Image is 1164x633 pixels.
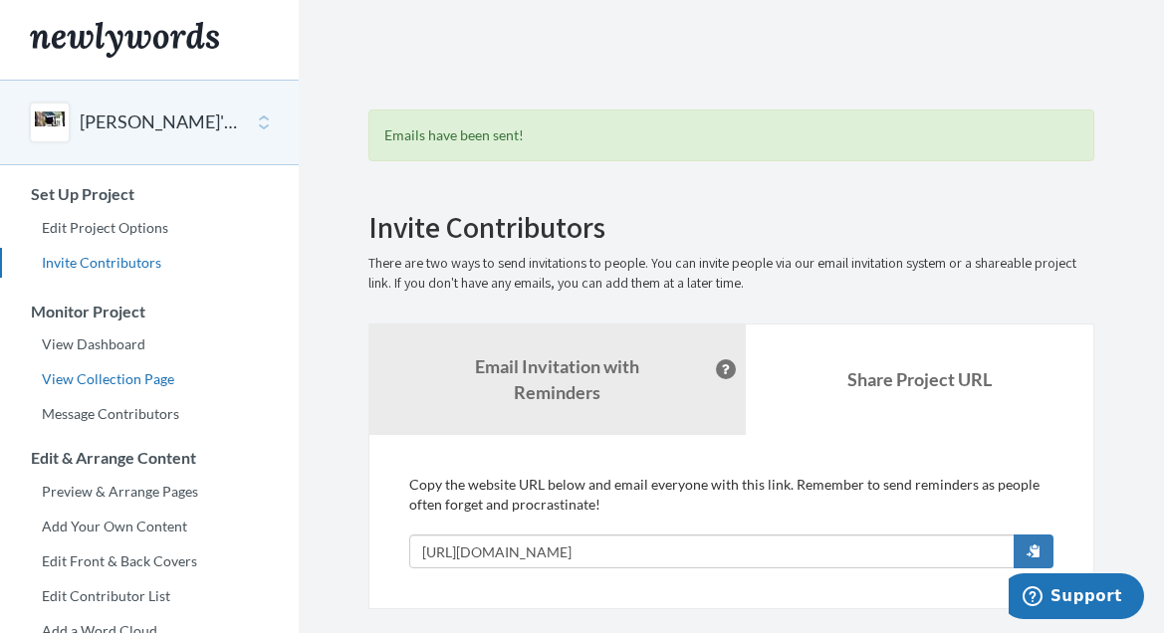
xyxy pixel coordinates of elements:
[30,22,219,58] img: Newlywords logo
[1009,573,1144,623] iframe: Opens a widget where you can chat to one of our agents
[1,449,299,467] h3: Edit & Arrange Content
[847,368,992,390] b: Share Project URL
[80,109,241,135] button: [PERSON_NAME]'s college graduation
[368,109,1094,161] div: Emails have been sent!
[409,475,1053,568] div: Copy the website URL below and email everyone with this link. Remember to send reminders as peopl...
[1,303,299,320] h3: Monitor Project
[1,185,299,203] h3: Set Up Project
[368,211,1094,244] h2: Invite Contributors
[475,355,639,403] strong: Email Invitation with Reminders
[368,254,1094,294] p: There are two ways to send invitations to people. You can invite people via our email invitation ...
